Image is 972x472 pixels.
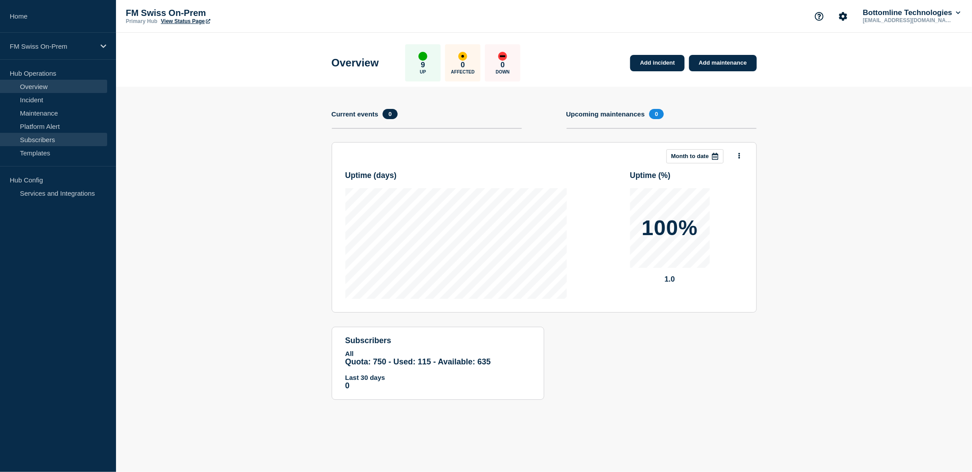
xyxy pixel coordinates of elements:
button: Support [810,7,829,26]
div: up [418,52,427,61]
a: View Status Page [161,18,210,24]
p: Primary Hub [126,18,157,24]
h3: Uptime ( % ) [630,171,743,180]
span: Quota: 750 - Used: 115 - Available: 635 [345,357,491,366]
p: 1.0 [630,275,710,284]
div: affected [458,52,467,61]
h3: Uptime ( days ) [345,171,567,180]
p: 100% [642,217,698,239]
p: Last 30 days [345,374,531,381]
a: Add maintenance [689,55,756,71]
button: Bottomline Technologies [861,8,962,17]
p: All [345,350,531,357]
div: down [498,52,507,61]
h4: subscribers [345,336,531,345]
p: [EMAIL_ADDRESS][DOMAIN_NAME] [861,17,953,23]
p: Affected [451,70,475,74]
a: Add incident [630,55,685,71]
p: 0 [501,61,505,70]
p: 9 [421,61,425,70]
span: 0 [649,109,664,119]
h4: Upcoming maintenances [566,110,645,118]
span: 0 [383,109,397,119]
h1: Overview [332,57,379,69]
button: Account settings [834,7,852,26]
p: 0 [461,61,465,70]
p: FM Swiss On-Prem [126,8,303,18]
p: Up [420,70,426,74]
p: Month to date [671,153,709,159]
p: FM Swiss On-Prem [10,43,95,50]
p: 0 [345,381,531,391]
button: Month to date [666,149,724,163]
h4: Current events [332,110,379,118]
p: Down [496,70,510,74]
